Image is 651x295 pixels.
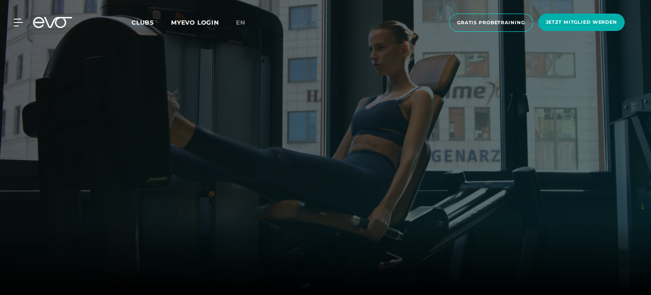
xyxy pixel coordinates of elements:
a: en [236,18,255,28]
a: MYEVO LOGIN [171,19,219,26]
a: Clubs [132,18,171,26]
span: Clubs [132,19,154,26]
a: Gratis Probetraining [446,14,536,32]
span: Gratis Probetraining [457,19,525,26]
span: en [236,19,245,26]
span: Jetzt Mitglied werden [546,19,617,26]
a: Jetzt Mitglied werden [536,14,627,32]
